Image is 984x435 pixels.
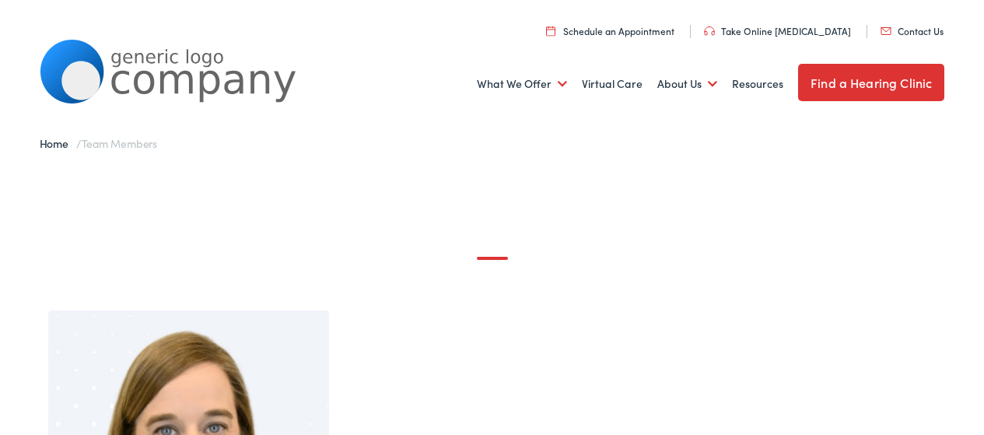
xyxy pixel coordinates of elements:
a: About Us [657,55,717,113]
a: What We Offer [477,55,567,113]
a: Home [40,135,76,151]
a: Virtual Care [582,55,643,113]
span: / [40,135,157,151]
img: utility icon [704,26,715,36]
img: utility icon [546,26,555,36]
img: utility icon [881,27,891,35]
a: Contact Us [881,24,944,37]
a: Take Online [MEDICAL_DATA] [704,24,851,37]
a: Find a Hearing Clinic [798,64,944,101]
a: Schedule an Appointment [546,24,674,37]
span: Team Members [82,135,157,151]
a: Resources [732,55,783,113]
